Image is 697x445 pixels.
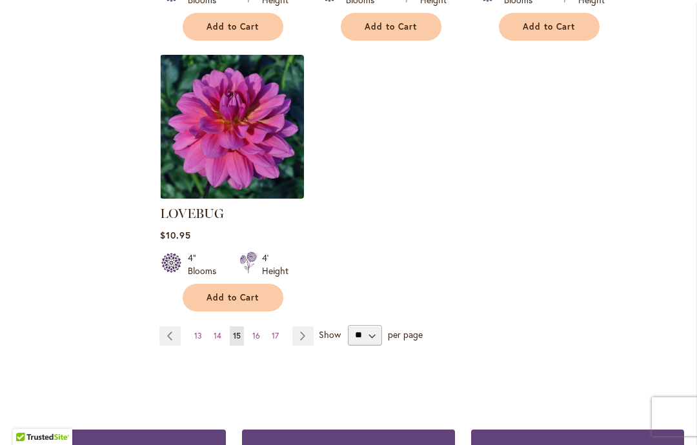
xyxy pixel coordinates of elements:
a: LOVEBUG [160,206,224,221]
button: Add to Cart [183,13,283,41]
a: 14 [210,326,225,346]
a: 17 [268,326,282,346]
span: per page [388,328,423,340]
span: 15 [233,331,241,341]
span: Add to Cart [207,292,259,303]
iframe: Launch Accessibility Center [10,399,46,435]
span: 13 [194,331,202,341]
img: LOVEBUG [160,55,304,199]
span: 16 [252,331,260,341]
button: Add to Cart [499,13,600,41]
span: 17 [272,331,279,341]
a: 16 [249,326,263,346]
button: Add to Cart [183,284,283,311]
span: Show [319,328,341,340]
a: 13 [191,326,205,346]
a: LOVEBUG [160,189,304,201]
div: 4' Height [262,252,288,277]
span: Add to Cart [207,21,259,32]
button: Add to Cart [341,13,441,41]
div: 4" Blooms [188,252,224,277]
span: Add to Cart [523,21,576,32]
span: 14 [214,331,221,341]
span: $10.95 [160,229,191,241]
span: Add to Cart [365,21,418,32]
